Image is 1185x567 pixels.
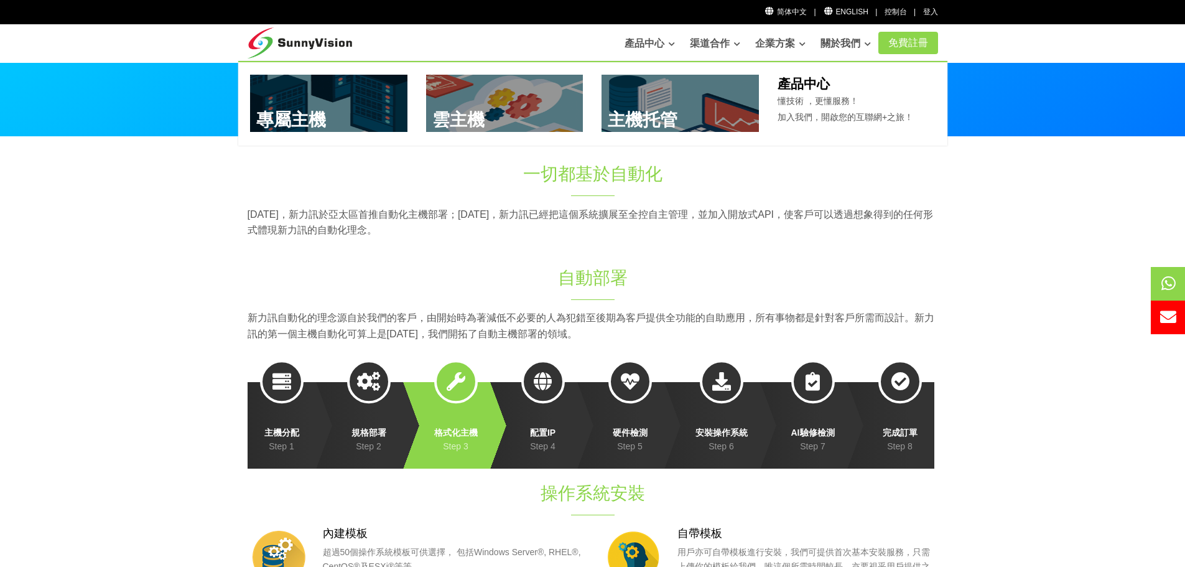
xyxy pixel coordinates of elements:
[386,266,800,290] h1: 自動部署
[617,441,642,451] em: Step 5
[695,426,748,439] strong: 安裝操作系統
[709,441,733,451] em: Step 6
[238,61,947,146] div: 產品中心
[823,7,868,16] a: English
[820,31,871,56] a: 關於我們
[356,441,381,451] em: Step 2
[347,426,391,439] strong: 規格部署
[885,7,907,16] a: 控制台
[690,31,740,56] a: 渠道合作
[625,31,675,56] a: 產品中心
[521,426,565,439] strong: 配置IP
[791,426,835,439] strong: AI驗修檢測
[530,441,555,451] em: Step 4
[875,6,877,18] li: |
[386,162,800,186] h1: 一切都基於自動化
[887,441,912,451] em: Step 8
[677,526,938,541] h3: 自帶模板
[755,31,806,56] a: 企業方案
[248,310,938,342] p: 新力訊自動化的理念源自於我們的客戶，由開始時為著減低不必要的人為犯錯至後期為客戶提供全功能的自助應用，所有事物都是針對客戶所需而設計。新力訊的第一個主機自動化可算上是[DATE]，我們開拓了自動...
[248,207,938,238] p: [DATE]，新力訊於亞太區首推自動化主機部署；[DATE]，新力訊已經把這個系統擴展至全控自主管理，並加入開放式API，使客戶可以透過想象得到的任何形式體現新力訊的自動化理念。
[923,7,938,16] a: 登入
[386,481,800,505] h1: 操作系統安裝
[914,6,916,18] li: |
[269,441,294,451] em: Step 1
[778,96,913,122] span: 懂技術 ，更懂服務！ 加入我們，開啟您的互聯網+之旅！
[778,77,830,91] b: 產品中心
[260,426,304,439] strong: 主機分配
[800,441,825,451] em: Step 7
[764,7,807,16] a: 简体中文
[878,426,922,439] strong: 完成訂單
[814,6,816,18] li: |
[434,426,478,439] strong: 格式化主機
[878,32,938,54] a: 免費註冊
[323,526,583,541] h3: 內建模板
[608,426,652,439] strong: 硬件檢測
[443,441,468,451] em: Step 3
